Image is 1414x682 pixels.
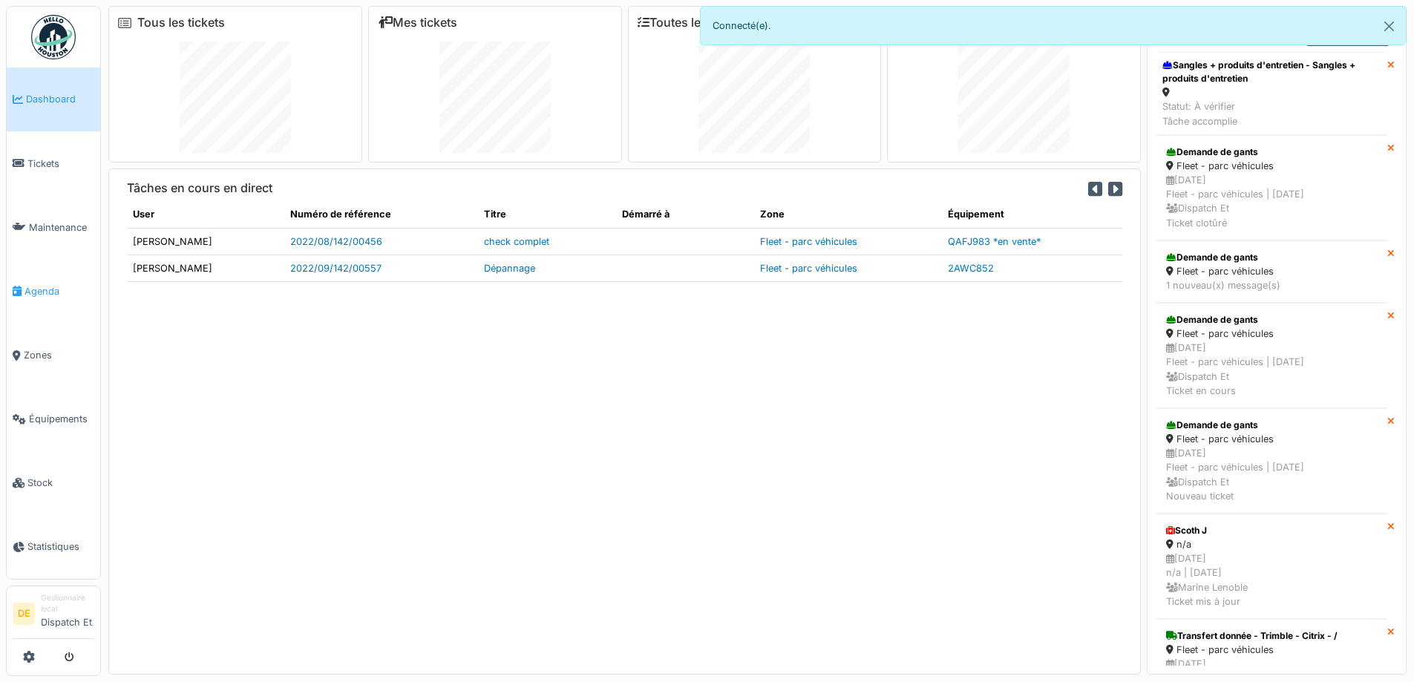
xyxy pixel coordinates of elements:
li: DE [13,603,35,625]
a: Toutes les tâches [638,16,748,30]
td: [PERSON_NAME] [127,228,284,255]
a: check complet [484,236,549,247]
th: Zone [754,201,942,228]
a: Équipements [7,387,100,451]
a: Mes tickets [378,16,457,30]
div: Demande de gants [1166,419,1378,432]
span: Zones [24,348,94,362]
div: [DATE] Fleet - parc véhicules | [DATE] Dispatch Et Nouveau ticket [1166,446,1378,503]
a: Fleet - parc véhicules [760,263,857,274]
button: Close [1372,7,1406,46]
li: Dispatch Et [41,592,94,635]
a: Stock [7,451,100,515]
div: 1 nouveau(x) message(s) [1166,278,1378,292]
span: Statistiques [27,540,94,554]
a: Sangles + produits d'entretien - Sangles + produits d'entretien Statut: À vérifierTâche accomplie [1156,52,1387,135]
div: Gestionnaire local [41,592,94,615]
div: Demande de gants [1166,145,1378,159]
a: 2022/09/142/00557 [290,263,382,274]
th: Numéro de référence [284,201,479,228]
a: Demande de gants Fleet - parc véhicules [DATE]Fleet - parc véhicules | [DATE] Dispatch EtTicket c... [1156,135,1387,240]
div: n/a [1166,537,1378,551]
a: Fleet - parc véhicules [760,236,857,247]
div: [DATE] n/a | [DATE] Marine Lenoble Ticket mis à jour [1166,551,1378,609]
span: Tickets [27,157,94,171]
a: Tous les tickets [137,16,225,30]
a: Tickets [7,131,100,195]
a: 2AWC852 [948,263,994,274]
div: Fleet - parc véhicules [1166,643,1378,657]
div: Sangles + produits d'entretien - Sangles + produits d'entretien [1162,59,1381,85]
th: Démarré à [616,201,754,228]
a: DE Gestionnaire localDispatch Et [13,592,94,639]
span: translation missing: fr.shared.user [133,209,154,220]
a: Agenda [7,259,100,323]
div: Demande de gants [1166,313,1378,327]
div: Fleet - parc véhicules [1166,264,1378,278]
span: Stock [27,476,94,490]
td: [PERSON_NAME] [127,255,284,281]
th: Titre [478,201,616,228]
img: Badge_color-CXgf-gQk.svg [31,15,76,59]
span: Agenda [24,284,94,298]
div: Connecté(e). [700,6,1407,45]
a: Demande de gants Fleet - parc véhicules 1 nouveau(x) message(s) [1156,240,1387,303]
a: QAFJ983 *en vente* [948,236,1041,247]
div: Fleet - parc véhicules [1166,432,1378,446]
span: Maintenance [29,220,94,235]
span: Dashboard [26,92,94,106]
div: Fleet - parc véhicules [1166,327,1378,341]
a: Scoth J n/a [DATE]n/a | [DATE] Marine LenobleTicket mis à jour [1156,514,1387,619]
a: Statistiques [7,515,100,579]
a: 2022/08/142/00456 [290,236,382,247]
h6: Tâches en cours en direct [127,181,272,195]
div: Statut: À vérifier Tâche accomplie [1162,99,1381,128]
th: Équipement [942,201,1122,228]
div: [DATE] Fleet - parc véhicules | [DATE] Dispatch Et Ticket clotûré [1166,173,1378,230]
div: Fleet - parc véhicules [1166,159,1378,173]
div: Demande de gants [1166,251,1378,264]
a: Zones [7,324,100,387]
a: Demande de gants Fleet - parc véhicules [DATE]Fleet - parc véhicules | [DATE] Dispatch EtNouveau ... [1156,408,1387,514]
div: [DATE] Fleet - parc véhicules | [DATE] Dispatch Et Ticket en cours [1166,341,1378,398]
a: Demande de gants Fleet - parc véhicules [DATE]Fleet - parc véhicules | [DATE] Dispatch EtTicket e... [1156,303,1387,408]
a: Maintenance [7,195,100,259]
span: Équipements [29,412,94,426]
a: Dépannage [484,263,535,274]
div: Scoth J [1166,524,1378,537]
div: Transfert donnée - Trimble - Citrix - / [1166,629,1378,643]
a: Dashboard [7,68,100,131]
